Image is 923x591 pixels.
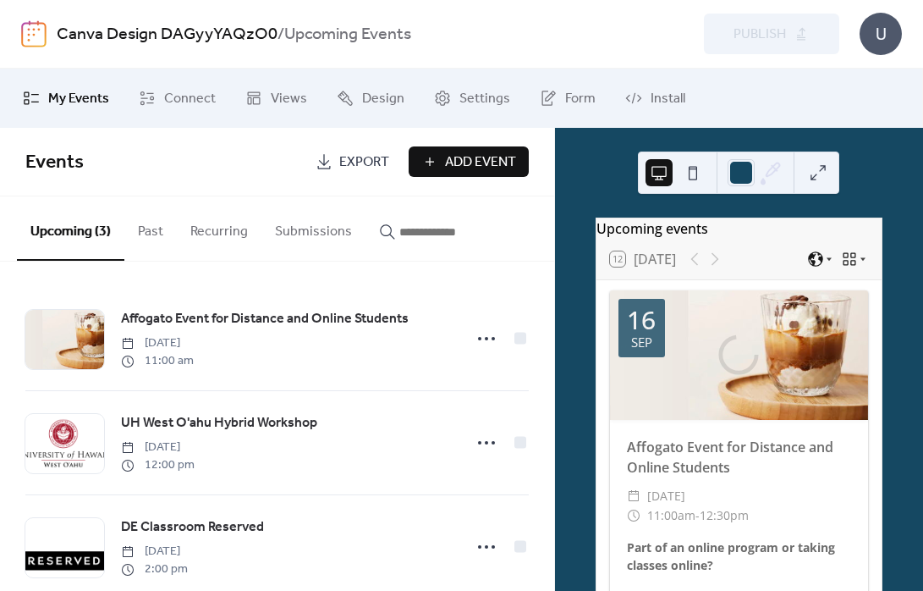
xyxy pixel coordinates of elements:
[362,89,404,109] span: Design
[10,75,122,121] a: My Events
[121,308,409,330] a: Affogato Event for Distance and Online Students
[124,196,177,259] button: Past
[121,334,194,352] span: [DATE]
[339,152,389,173] span: Export
[303,146,402,177] a: Export
[565,89,596,109] span: Form
[164,89,216,109] span: Connect
[121,439,195,456] span: [DATE]
[121,456,195,474] span: 12:00 pm
[17,196,124,261] button: Upcoming (3)
[445,152,516,173] span: Add Event
[25,144,84,181] span: Events
[700,505,749,526] span: 12:30pm
[627,307,656,333] div: 16
[596,218,882,239] div: Upcoming events
[284,19,411,51] b: Upcoming Events
[121,309,409,329] span: Affogato Event for Distance and Online Students
[121,516,264,539] a: DE Classroom Reserved
[860,13,902,55] div: U
[647,486,685,506] span: [DATE]
[647,505,695,526] span: 11:00am
[277,19,284,51] b: /
[627,486,640,506] div: ​
[126,75,228,121] a: Connect
[627,505,640,526] div: ​
[48,89,109,109] span: My Events
[459,89,510,109] span: Settings
[613,75,698,121] a: Install
[121,561,188,578] span: 2:00 pm
[324,75,417,121] a: Design
[121,412,317,434] a: UH West O'ahu Hybrid Workshop
[409,146,529,177] button: Add Event
[177,196,261,259] button: Recurring
[21,20,47,47] img: logo
[121,517,264,538] span: DE Classroom Reserved
[57,19,277,51] a: Canva Design DAGyyYAQzO0
[121,352,194,370] span: 11:00 am
[527,75,608,121] a: Form
[421,75,523,121] a: Settings
[121,413,317,434] span: UH West O'ahu Hybrid Workshop
[631,336,652,349] div: Sep
[271,89,307,109] span: Views
[627,539,835,573] b: Part of an online program or taking classes online?
[695,505,700,526] span: -
[651,89,685,109] span: Install
[233,75,320,121] a: Views
[261,196,365,259] button: Submissions
[610,437,868,478] div: Affogato Event for Distance and Online Students
[121,543,188,561] span: [DATE]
